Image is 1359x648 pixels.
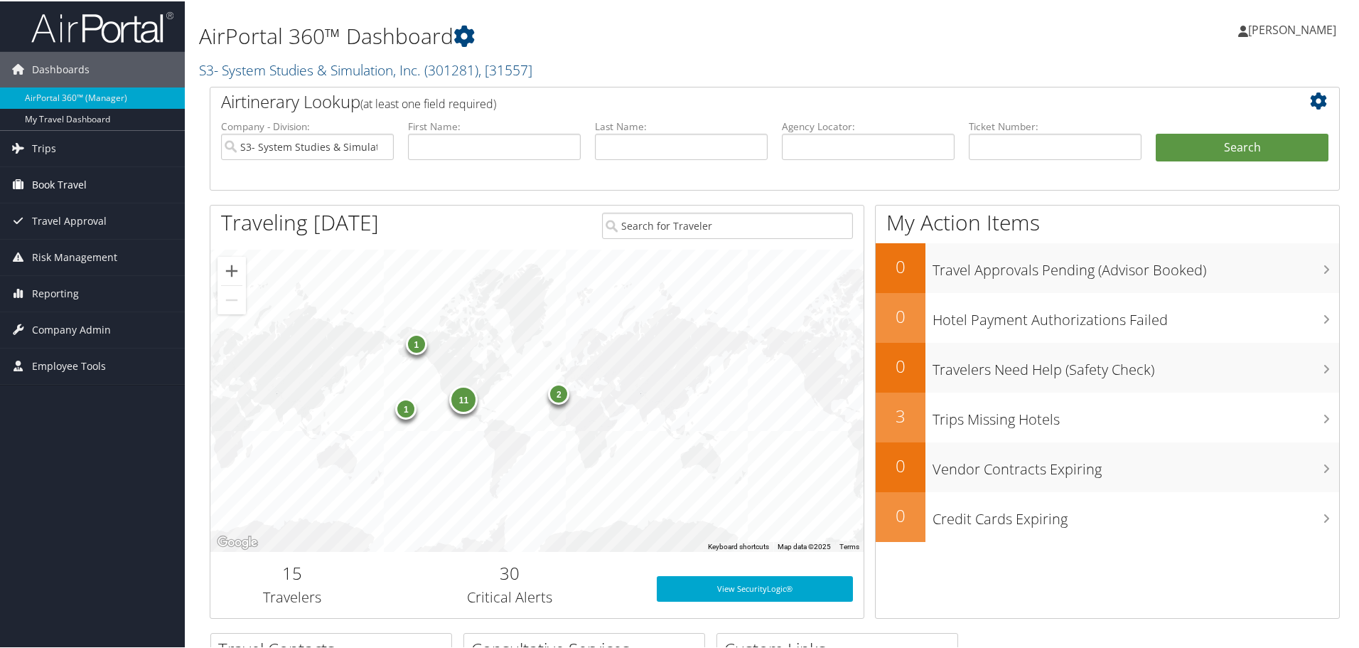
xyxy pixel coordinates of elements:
[876,403,925,427] h2: 3
[548,382,569,403] div: 2
[32,51,90,86] span: Dashboards
[32,129,56,165] span: Trips
[595,118,768,132] label: Last Name:
[933,501,1339,528] h3: Credit Cards Expiring
[221,118,394,132] label: Company - Division:
[876,491,1339,541] a: 0Credit Cards Expiring
[876,206,1339,236] h1: My Action Items
[360,95,496,110] span: (at least one field required)
[449,384,478,413] div: 11
[1238,7,1350,50] a: [PERSON_NAME]
[214,532,261,551] img: Google
[221,88,1235,112] h2: Airtinerary Lookup
[933,252,1339,279] h3: Travel Approvals Pending (Advisor Booked)
[221,586,363,606] h3: Travelers
[933,401,1339,428] h3: Trips Missing Hotels
[32,238,117,274] span: Risk Management
[199,59,532,78] a: S3- System Studies & Simulation, Inc.
[876,452,925,477] h2: 0
[405,332,426,354] div: 1
[602,211,853,238] input: Search for Traveler
[933,351,1339,378] h3: Travelers Need Help (Safety Check)
[32,347,106,383] span: Employee Tools
[217,255,246,284] button: Zoom in
[199,20,967,50] h1: AirPortal 360™ Dashboard
[876,341,1339,391] a: 0Travelers Need Help (Safety Check)
[32,166,87,201] span: Book Travel
[385,560,635,584] h2: 30
[876,292,1339,341] a: 0Hotel Payment Authorizations Failed
[214,532,261,551] a: Open this area in Google Maps (opens a new window)
[1248,21,1336,36] span: [PERSON_NAME]
[876,303,925,327] h2: 0
[969,118,1142,132] label: Ticket Number:
[933,302,1339,329] h3: Hotel Payment Authorizations Failed
[478,59,532,78] span: , [ 31557 ]
[408,118,581,132] label: First Name:
[32,202,107,238] span: Travel Approval
[217,285,246,313] button: Zoom out
[876,242,1339,292] a: 0Travel Approvals Pending (Advisor Booked)
[1156,132,1328,161] button: Search
[221,560,363,584] h2: 15
[657,575,853,600] a: View SecurityLogic®
[933,451,1339,478] h3: Vendor Contracts Expiring
[32,311,111,346] span: Company Admin
[385,586,635,606] h3: Critical Alerts
[31,9,173,43] img: airportal-logo.png
[32,275,79,310] span: Reporting
[778,541,831,549] span: Map data ©2025
[876,253,925,277] h2: 0
[782,118,955,132] label: Agency Locator:
[221,206,379,236] h1: Traveling [DATE]
[395,397,417,418] div: 1
[424,59,478,78] span: ( 301281 )
[876,391,1339,441] a: 3Trips Missing Hotels
[876,441,1339,491] a: 0Vendor Contracts Expiring
[839,541,859,549] a: Terms (opens in new tab)
[876,502,925,526] h2: 0
[876,353,925,377] h2: 0
[708,541,769,551] button: Keyboard shortcuts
